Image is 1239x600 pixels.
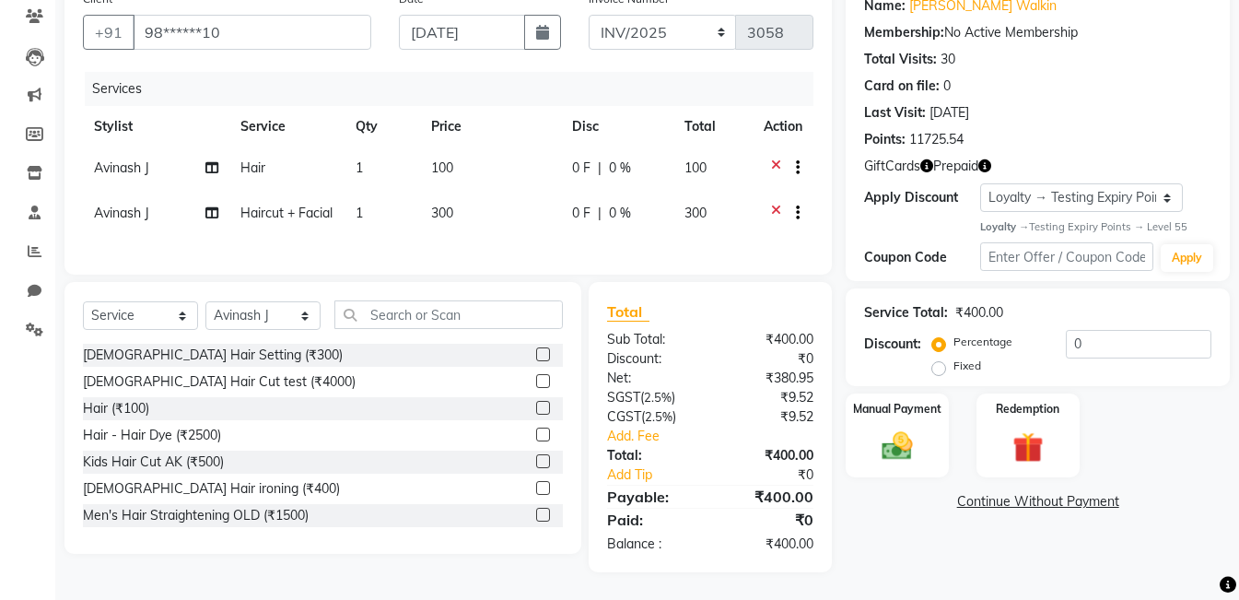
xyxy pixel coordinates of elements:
[853,401,941,418] label: Manual Payment
[710,349,827,369] div: ₹0
[730,465,827,485] div: ₹0
[607,302,649,322] span: Total
[864,103,926,123] div: Last Visit:
[996,401,1059,418] label: Redemption
[607,408,641,425] span: CGST
[593,407,710,427] div: ( )
[943,76,951,96] div: 0
[83,479,340,499] div: [DEMOGRAPHIC_DATA] Hair ironing (₹400)
[710,535,827,554] div: ₹400.00
[85,72,827,106] div: Services
[83,346,343,365] div: [DEMOGRAPHIC_DATA] Hair Setting (₹300)
[83,106,229,147] th: Stylist
[133,15,371,50] input: Search by Name/Mobile/Email/Code
[864,76,940,96] div: Card on file:
[83,453,224,472] div: Kids Hair Cut AK (₹500)
[229,106,345,147] th: Service
[431,159,453,176] span: 100
[1161,244,1213,272] button: Apply
[593,388,710,407] div: ( )
[94,205,149,221] span: Avinash J
[684,205,707,221] span: 300
[710,509,827,531] div: ₹0
[420,106,561,147] th: Price
[710,446,827,465] div: ₹400.00
[864,50,937,69] div: Total Visits:
[953,334,1012,350] label: Percentage
[645,409,672,424] span: 2.5%
[598,159,602,178] span: |
[572,204,590,223] span: 0 F
[941,50,955,69] div: 30
[673,106,753,147] th: Total
[872,429,922,464] img: _cash.svg
[83,399,149,418] div: Hair (₹100)
[864,188,980,207] div: Apply Discount
[849,492,1226,512] a: Continue Without Payment
[593,535,710,554] div: Balance :
[356,205,363,221] span: 1
[593,427,828,446] a: Add. Fee
[83,15,134,50] button: +91
[753,106,813,147] th: Action
[980,219,1211,235] div: Testing Expiry Points → Level 55
[864,303,948,323] div: Service Total:
[1003,429,1053,466] img: _gift.svg
[710,486,827,508] div: ₹400.00
[593,330,710,349] div: Sub Total:
[980,220,1029,233] strong: Loyalty →
[598,204,602,223] span: |
[710,369,827,388] div: ₹380.95
[356,159,363,176] span: 1
[933,157,978,176] span: Prepaid
[644,390,672,405] span: 2.5%
[684,159,707,176] span: 100
[593,486,710,508] div: Payable:
[710,407,827,427] div: ₹9.52
[593,509,710,531] div: Paid:
[710,330,827,349] div: ₹400.00
[864,335,921,354] div: Discount:
[240,159,265,176] span: Hair
[909,130,964,149] div: 11725.54
[94,159,149,176] span: Avinash J
[83,426,221,445] div: Hair - Hair Dye (₹2500)
[929,103,969,123] div: [DATE]
[83,506,309,525] div: Men's Hair Straightening OLD (₹1500)
[240,205,333,221] span: Haircut + Facial
[593,349,710,369] div: Discount:
[864,157,920,176] span: GiftCards
[864,130,906,149] div: Points:
[593,369,710,388] div: Net:
[953,358,981,374] label: Fixed
[607,389,640,406] span: SGST
[83,372,356,392] div: [DEMOGRAPHIC_DATA] Hair Cut test (₹4000)
[593,465,731,485] a: Add Tip
[593,446,710,465] div: Total:
[431,205,453,221] span: 300
[334,300,563,329] input: Search or Scan
[572,159,590,178] span: 0 F
[955,303,1003,323] div: ₹400.00
[609,204,631,223] span: 0 %
[980,242,1153,271] input: Enter Offer / Coupon Code
[710,388,827,407] div: ₹9.52
[864,23,944,42] div: Membership:
[609,159,631,178] span: 0 %
[345,106,421,147] th: Qty
[561,106,673,147] th: Disc
[864,248,980,267] div: Coupon Code
[864,23,1211,42] div: No Active Membership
